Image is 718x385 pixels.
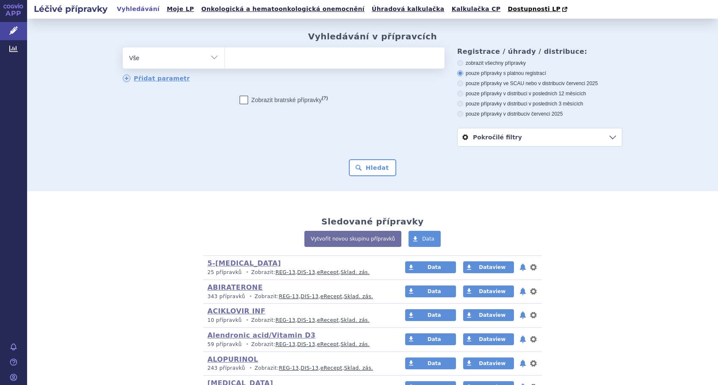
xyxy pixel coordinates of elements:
a: Dostupnosti LP [505,3,572,15]
span: Data [428,312,441,318]
a: Sklad. zás. [341,341,370,347]
a: Kalkulačka CP [449,3,503,15]
a: REG-13 [279,365,299,371]
a: DIS-13 [301,294,318,299]
a: Sklad. zás. [341,269,370,275]
button: nastavení [529,334,538,344]
label: pouze přípravky v distribuci v posledních 3 měsících [457,100,622,107]
span: Dataview [479,264,505,270]
label: pouze přípravky s platnou registrací [457,70,622,77]
span: 10 přípravků [207,317,242,323]
a: REG-13 [276,269,295,275]
p: Zobrazit: , , , [207,365,389,372]
button: nastavení [529,358,538,368]
h3: Registrace / úhrady / distribuce: [457,47,622,55]
i: • [243,317,251,324]
a: REG-13 [279,294,299,299]
label: pouze přípravky v distribuci [457,111,622,117]
p: Zobrazit: , , , [207,293,389,300]
span: 59 přípravků [207,341,242,347]
a: ACIKLOVIR INF [207,307,265,315]
a: eRecept [317,269,339,275]
span: Data [422,236,434,242]
a: eRecept [317,341,339,347]
a: DIS-13 [297,341,315,347]
button: nastavení [529,310,538,320]
span: Dostupnosti LP [508,6,561,12]
i: • [247,293,254,300]
a: Onkologická a hematoonkologická onemocnění [199,3,367,15]
span: Data [428,360,441,366]
a: Přidat parametr [123,75,190,82]
a: REG-13 [276,341,295,347]
button: notifikace [519,358,527,368]
span: Data [428,336,441,342]
a: DIS-13 [301,365,318,371]
label: pouze přípravky ve SCAU nebo v distribuci [457,80,622,87]
a: Data [409,231,441,247]
h2: Vyhledávání v přípravcích [308,31,437,42]
a: Alendronic acid/Vitamin D3 [207,331,315,339]
a: ALOPURINOL [207,355,258,363]
button: Hledat [349,159,397,176]
a: ABIRATERONE [207,283,262,291]
span: 243 přípravků [207,365,245,371]
a: DIS-13 [297,269,315,275]
a: Úhradová kalkulačka [369,3,447,15]
a: Dataview [463,357,514,369]
a: Dataview [463,309,514,321]
a: eRecept [317,317,339,323]
label: Zobrazit bratrské přípravky [240,96,328,104]
h2: Sledované přípravky [321,216,424,227]
label: zobrazit všechny přípravky [457,60,622,66]
a: eRecept [320,294,342,299]
a: Dataview [463,333,514,345]
button: nastavení [529,262,538,272]
p: Zobrazit: , , , [207,341,389,348]
a: Dataview [463,285,514,297]
span: 25 přípravků [207,269,242,275]
a: Data [405,357,456,369]
a: Sklad. zás. [344,294,373,299]
a: Dataview [463,261,514,273]
a: eRecept [320,365,342,371]
i: • [247,365,254,372]
label: pouze přípravky v distribuci v posledních 12 měsících [457,90,622,97]
span: Dataview [479,336,505,342]
i: • [243,341,251,348]
span: Dataview [479,312,505,318]
a: 5-[MEDICAL_DATA] [207,259,281,267]
a: Sklad. zás. [341,317,370,323]
button: nastavení [529,286,538,296]
a: Sklad. zás. [344,365,373,371]
i: • [243,269,251,276]
a: Data [405,309,456,321]
p: Zobrazit: , , , [207,269,389,276]
a: Moje LP [164,3,196,15]
a: Data [405,285,456,297]
a: Data [405,261,456,273]
a: Vyhledávání [114,3,162,15]
a: Vytvořit novou skupinu přípravků [304,231,401,247]
span: Dataview [479,360,505,366]
span: v červenci 2025 [562,80,598,86]
button: notifikace [519,310,527,320]
a: REG-13 [276,317,295,323]
span: Dataview [479,288,505,294]
span: v červenci 2025 [527,111,563,117]
button: notifikace [519,334,527,344]
button: notifikace [519,286,527,296]
a: Data [405,333,456,345]
p: Zobrazit: , , , [207,317,389,324]
a: Pokročilé filtry [458,128,622,146]
a: DIS-13 [297,317,315,323]
button: notifikace [519,262,527,272]
span: Data [428,288,441,294]
span: 343 přípravků [207,294,245,299]
span: Data [428,264,441,270]
h2: Léčivé přípravky [27,3,114,15]
abbr: (?) [322,95,328,101]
